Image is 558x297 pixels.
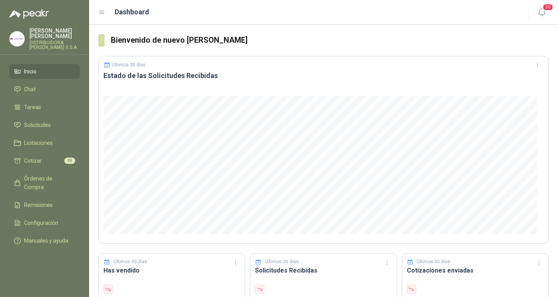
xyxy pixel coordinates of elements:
[9,100,80,115] a: Tareas
[103,71,544,80] h3: Estado de las Solicitudes Recibidas
[24,174,72,191] span: Órdenes de Compra
[24,219,58,227] span: Configuración
[9,135,80,150] a: Licitaciones
[114,258,147,266] p: Últimos 30 días
[9,171,80,195] a: Órdenes de Compra
[24,236,68,245] span: Manuales y ayuda
[9,118,80,132] a: Solicitudes
[24,139,53,147] span: Licitaciones
[417,258,450,266] p: Últimos 30 días
[265,258,299,266] p: Últimos 30 días
[9,153,80,168] a: Cotizar30
[9,64,80,79] a: Inicio
[24,103,41,111] span: Tareas
[24,156,42,165] span: Cotizar
[255,266,392,275] h3: Solicitudes Recibidas
[111,34,549,46] h3: Bienvenido de nuevo [PERSON_NAME]
[9,215,80,230] a: Configuración
[9,9,49,19] img: Logo peakr
[115,7,149,17] h1: Dashboard
[542,3,553,11] span: 20
[103,266,240,275] h3: Has vendido
[9,233,80,248] a: Manuales y ayuda
[9,82,80,97] a: Chat
[24,121,51,129] span: Solicitudes
[29,40,80,50] p: DISTRIBUIDORA [PERSON_NAME] G S.A
[24,67,36,76] span: Inicio
[535,5,549,19] button: 20
[24,85,36,94] span: Chat
[24,201,53,209] span: Remisiones
[9,198,80,212] a: Remisiones
[64,158,75,164] span: 30
[112,62,146,68] p: Últimos 30 días
[10,31,24,46] img: Company Logo
[29,28,80,39] p: [PERSON_NAME] [PERSON_NAME]
[407,266,544,275] h3: Cotizaciones enviadas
